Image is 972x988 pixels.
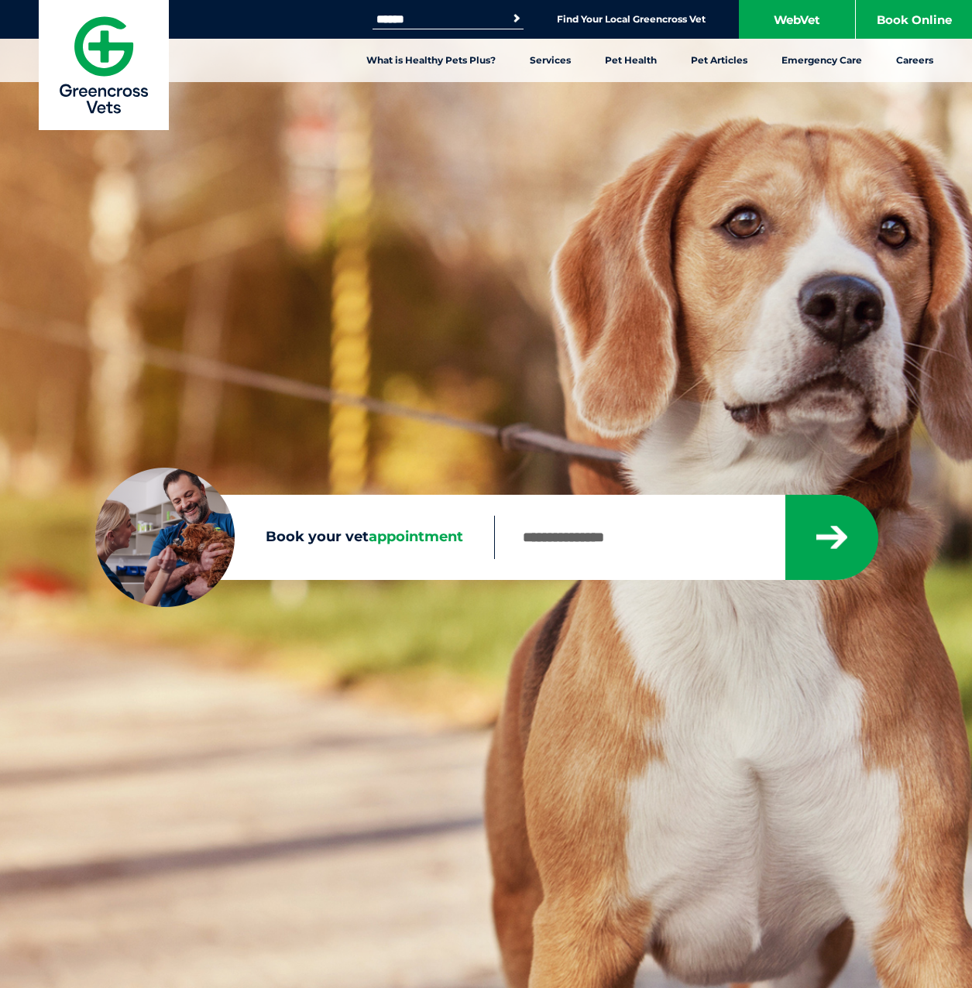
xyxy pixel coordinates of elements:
[879,39,950,82] a: Careers
[674,39,764,82] a: Pet Articles
[557,13,706,26] a: Find Your Local Greencross Vet
[349,39,513,82] a: What is Healthy Pets Plus?
[95,526,494,549] label: Book your vet
[588,39,674,82] a: Pet Health
[369,528,463,545] span: appointment
[764,39,879,82] a: Emergency Care
[509,11,524,26] button: Search
[513,39,588,82] a: Services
